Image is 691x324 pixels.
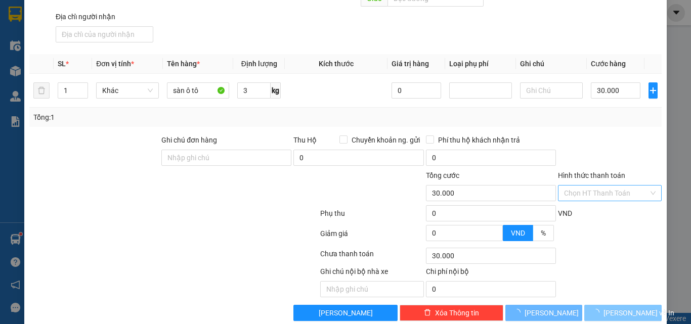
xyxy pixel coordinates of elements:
[58,60,66,68] span: SL
[435,307,479,318] span: Xóa Thông tin
[558,209,572,217] span: VND
[434,134,524,146] span: Phí thu hộ khách nhận trả
[649,86,657,95] span: plus
[161,136,217,144] label: Ghi chú đơn hàng
[603,307,674,318] span: [PERSON_NAME] và In
[33,82,50,99] button: delete
[319,208,425,225] div: Phụ thu
[525,307,579,318] span: [PERSON_NAME]
[96,60,134,68] span: Đơn vị tính
[445,54,516,74] th: Loại phụ phí
[584,305,662,321] button: [PERSON_NAME] và In
[167,82,230,99] input: VD: Bàn, Ghế
[319,307,373,318] span: [PERSON_NAME]
[33,112,268,123] div: Tổng: 1
[520,82,583,99] input: Ghi Chú
[592,309,603,316] span: loading
[319,60,354,68] span: Kích thước
[392,60,429,68] span: Giá trị hàng
[426,266,556,281] div: Chi phí nội bộ
[56,26,153,42] input: Địa chỉ của người nhận
[424,309,431,317] span: delete
[558,171,625,179] label: Hình thức thanh toán
[161,150,291,166] input: Ghi chú đơn hàng
[167,60,200,68] span: Tên hàng
[426,171,459,179] span: Tổng cước
[591,60,626,68] span: Cước hàng
[293,305,397,321] button: [PERSON_NAME]
[511,229,525,237] span: VND
[320,266,424,281] div: Ghi chú nội bộ nhà xe
[271,82,281,99] span: kg
[102,83,153,98] span: Khác
[392,82,441,99] input: 0
[505,305,583,321] button: [PERSON_NAME]
[516,54,587,74] th: Ghi chú
[319,248,425,266] div: Chưa thanh toán
[241,60,277,68] span: Định lượng
[513,309,525,316] span: loading
[541,229,546,237] span: %
[56,11,153,22] div: Địa chỉ người nhận
[400,305,503,321] button: deleteXóa Thông tin
[293,136,317,144] span: Thu Hộ
[320,281,424,297] input: Nhập ghi chú
[319,228,425,246] div: Giảm giá
[348,134,424,146] span: Chuyển khoản ng. gửi
[649,82,658,99] button: plus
